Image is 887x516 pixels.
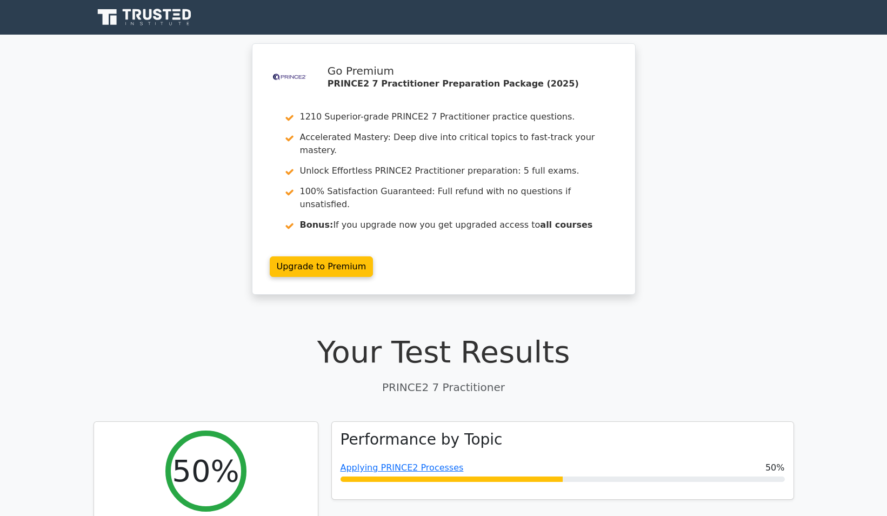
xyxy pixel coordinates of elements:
a: Applying PRINCE2 Processes [341,462,464,473]
p: PRINCE2 7 Practitioner [94,379,794,395]
h3: Performance by Topic [341,431,503,449]
h2: 50% [172,453,239,489]
h1: Your Test Results [94,334,794,370]
span: 50% [765,461,785,474]
a: Upgrade to Premium [270,256,374,277]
